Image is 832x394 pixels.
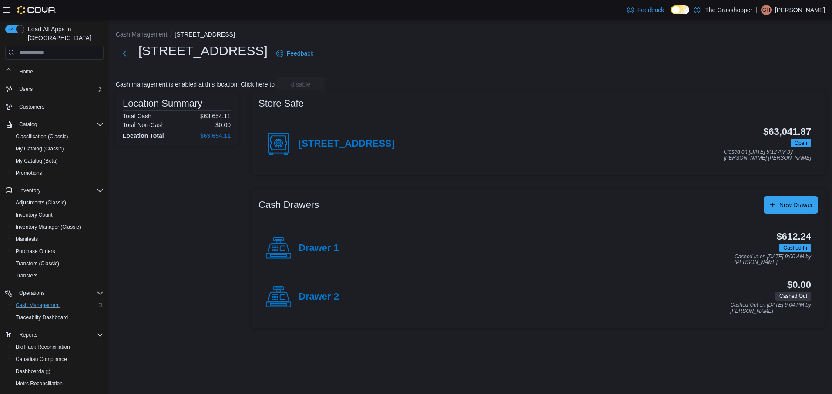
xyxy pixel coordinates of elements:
span: Reports [16,330,104,340]
span: My Catalog (Classic) [12,144,104,154]
button: My Catalog (Classic) [9,143,107,155]
span: Dashboards [12,366,104,377]
button: Transfers [9,270,107,282]
h4: Drawer 2 [299,291,339,303]
button: Inventory Count [9,209,107,221]
button: Classification (Classic) [9,130,107,143]
span: Transfers (Classic) [12,258,104,269]
span: Users [16,84,104,94]
a: Metrc Reconciliation [12,378,66,389]
a: Traceabilty Dashboard [12,312,71,323]
span: My Catalog (Classic) [16,145,64,152]
a: Cash Management [12,300,63,311]
h4: [STREET_ADDRESS] [299,138,395,150]
h4: $63,654.11 [200,132,231,139]
p: $0.00 [215,121,231,128]
a: Home [16,67,37,77]
span: Inventory Manager (Classic) [12,222,104,232]
span: Cashed In [779,244,811,252]
span: Load All Apps in [GEOGRAPHIC_DATA] [24,25,104,42]
span: Open [795,139,807,147]
h1: [STREET_ADDRESS] [138,42,268,60]
button: Canadian Compliance [9,353,107,365]
p: $63,654.11 [200,113,231,120]
span: Operations [19,290,45,297]
span: Inventory [19,187,40,194]
button: [STREET_ADDRESS] [174,31,235,38]
a: Promotions [12,168,46,178]
span: Cash Management [12,300,104,311]
button: Metrc Reconciliation [9,377,107,390]
div: Greg Hil [761,5,772,15]
button: Inventory [16,185,44,196]
button: Purchase Orders [9,245,107,257]
button: Cash Management [116,31,167,38]
a: Inventory Count [12,210,56,220]
button: BioTrack Reconciliation [9,341,107,353]
span: Home [16,66,104,77]
span: GH [762,5,770,15]
span: Cashed Out [779,292,807,300]
span: Customers [19,104,44,110]
a: Adjustments (Classic) [12,197,70,208]
h3: $612.24 [777,231,811,242]
span: BioTrack Reconciliation [12,342,104,352]
a: Dashboards [9,365,107,377]
a: Classification (Classic) [12,131,72,142]
a: Inventory Manager (Classic) [12,222,84,232]
a: Feedback [273,45,317,62]
p: Cash management is enabled at this location. Click here to [116,81,275,88]
span: Adjustments (Classic) [16,199,66,206]
span: Manifests [16,236,38,243]
nav: An example of EuiBreadcrumbs [116,30,825,40]
span: Open [791,139,811,147]
h3: Store Safe [258,98,304,109]
a: My Catalog (Classic) [12,144,67,154]
button: Inventory [2,184,107,197]
span: Dark Mode [671,14,671,15]
button: Catalog [2,118,107,130]
span: Feedback [637,6,664,14]
input: Dark Mode [671,5,689,14]
h3: $0.00 [787,280,811,290]
span: Transfers (Classic) [16,260,59,267]
button: Manifests [9,233,107,245]
button: Cash Management [9,299,107,311]
a: Dashboards [12,366,54,377]
span: My Catalog (Beta) [16,157,58,164]
span: Adjustments (Classic) [12,197,104,208]
button: Users [2,83,107,95]
p: Cashed Out on [DATE] 9:04 PM by [PERSON_NAME] [730,302,811,314]
h3: Cash Drawers [258,200,319,210]
a: Manifests [12,234,41,244]
p: Closed on [DATE] 9:12 AM by [PERSON_NAME] [PERSON_NAME] [724,149,811,161]
button: disable [276,77,325,91]
span: Catalog [16,119,104,130]
span: Purchase Orders [16,248,55,255]
a: BioTrack Reconciliation [12,342,74,352]
p: Cashed In on [DATE] 9:00 AM by [PERSON_NAME] [735,254,811,266]
button: Users [16,84,36,94]
p: The Grasshopper [705,5,752,15]
button: Home [2,65,107,77]
button: Transfers (Classic) [9,257,107,270]
span: Inventory Count [12,210,104,220]
a: My Catalog (Beta) [12,156,61,166]
h6: Total Cash [123,113,151,120]
span: My Catalog (Beta) [12,156,104,166]
button: Customers [2,100,107,113]
button: My Catalog (Beta) [9,155,107,167]
button: Reports [2,329,107,341]
h4: Location Total [123,132,164,139]
a: Canadian Compliance [12,354,70,364]
span: Users [19,86,33,93]
span: Canadian Compliance [12,354,104,364]
span: Reports [19,331,37,338]
span: Traceabilty Dashboard [12,312,104,323]
span: BioTrack Reconciliation [16,344,70,351]
span: Catalog [19,121,37,128]
button: Inventory Manager (Classic) [9,221,107,233]
span: Dashboards [16,368,50,375]
button: New Drawer [764,196,818,214]
button: Operations [2,287,107,299]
